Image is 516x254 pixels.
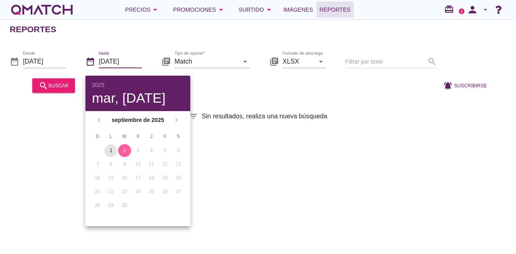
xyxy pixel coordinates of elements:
div: 2025 [92,82,184,88]
i: library_books [161,56,171,66]
i: library_books [269,56,279,66]
div: 2 [118,147,131,154]
div: Surtido [239,5,274,14]
button: Promociones [166,2,232,18]
h2: Reportes [10,23,56,36]
a: Imágenes [280,2,316,18]
a: 2 [459,8,464,14]
button: Suscribirse [437,78,493,93]
i: notifications_active [443,81,454,90]
span: Sin resultados, realiza una nueva búsqueda [202,112,327,121]
th: V [158,130,171,143]
i: arrow_drop_down [240,56,250,66]
th: M [118,130,131,143]
div: Promociones [173,5,226,14]
div: buscar [39,81,69,90]
text: 2 [461,9,463,13]
input: Formato de descarga [283,55,314,68]
input: Tipo de reporte* [175,55,239,68]
div: 1 [104,147,117,154]
input: Desde [23,55,66,68]
div: Precios [125,5,160,14]
button: 2 [118,144,131,157]
i: arrow_drop_down [216,5,226,14]
i: date_range [85,56,95,66]
a: Reportes [316,2,354,18]
button: Surtido [232,2,280,18]
th: S [172,130,185,143]
i: filter_list [189,112,198,121]
span: Suscribirse [454,82,487,89]
button: 1 [104,144,117,157]
i: person [464,4,481,15]
i: arrow_drop_down [481,5,490,14]
i: arrow_drop_down [316,56,326,66]
input: hasta [99,55,142,68]
div: mar, [DATE] [92,91,184,105]
i: search [39,81,48,90]
th: J [145,130,158,143]
i: arrow_drop_down [150,5,160,14]
a: white-qmatch-logo [10,2,74,18]
th: L [104,130,117,143]
i: redeem [444,4,457,14]
span: Reportes [320,5,351,14]
th: X [131,130,144,143]
span: Imágenes [283,5,313,14]
strong: septiembre de 2025 [106,116,169,124]
i: arrow_drop_down [264,5,274,14]
button: Precios [119,2,166,18]
i: date_range [10,56,19,66]
button: buscar [32,78,75,93]
th: D [91,130,104,143]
